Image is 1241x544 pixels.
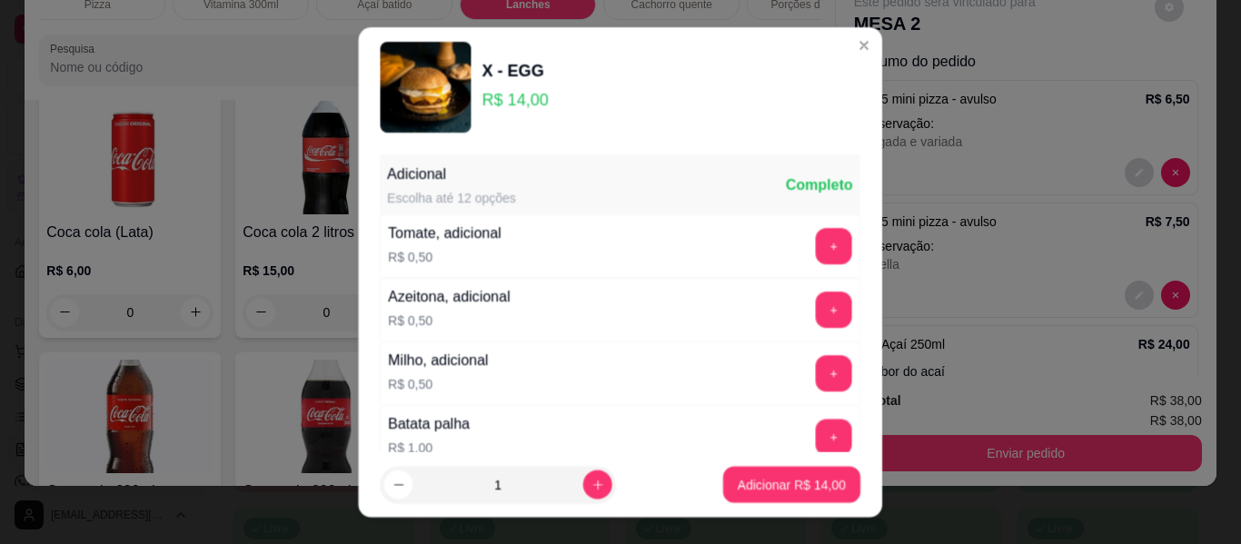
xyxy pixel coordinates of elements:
[482,87,549,113] p: R$ 14,00
[389,248,502,266] p: R$ 0,50
[389,286,511,308] div: Azeitona, adicional
[389,413,471,435] div: Batata palha
[384,470,413,499] button: decrease-product-quantity
[389,439,471,457] p: R$ 1,00
[389,312,511,330] p: R$ 0,50
[786,174,853,196] div: Completo
[388,189,517,207] div: Escolha até 12 opções
[849,31,879,60] button: Close
[388,163,517,185] div: Adicional
[816,228,852,264] button: add
[389,350,489,371] div: Milho, adicional
[381,42,472,133] img: product-image
[816,419,852,455] button: add
[389,223,502,244] div: Tomate, adicional
[583,470,612,499] button: increase-product-quantity
[816,355,852,391] button: add
[723,466,860,502] button: Adicionar R$ 14,00
[816,292,852,328] button: add
[482,58,549,84] div: X - EGG
[389,375,489,393] p: R$ 0,50
[738,475,846,493] p: Adicionar R$ 14,00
